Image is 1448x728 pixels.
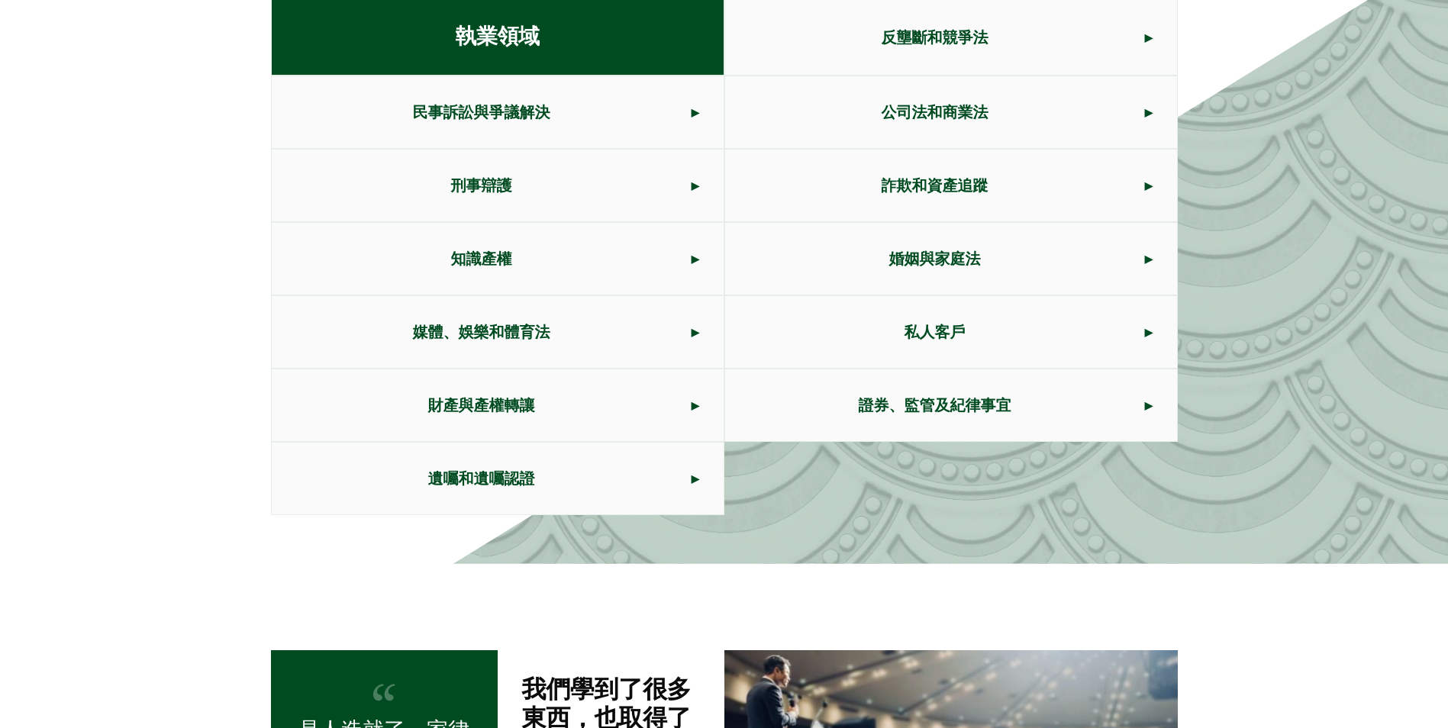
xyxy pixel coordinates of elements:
span: 私人客戶 [725,296,1145,368]
span: 婚姻與家庭法 [725,223,1145,295]
a: 私人客戶 [725,296,1177,368]
span: 遺囑和遺囑認證 [272,443,692,514]
a: 公司法和商業法 [725,76,1177,148]
span: 反壟斷和競爭法 [725,2,1145,73]
span: 財產與產權轉讓 [272,369,692,441]
a: 遺囑和遺囑認證 [272,443,724,514]
a: 媒體、娛樂和體育法 [272,296,724,368]
a: 刑事辯護 [272,150,724,221]
span: 知識產權 [272,223,692,295]
span: 公司法和商業法 [725,76,1145,148]
span: 刑事辯護 [272,150,692,221]
a: 民事訴訟與爭議解決 [272,76,724,148]
a: 證券、監管及紀律事宜 [725,369,1177,441]
a: 詐欺和資產追蹤 [725,150,1177,221]
span: 媒體、娛樂和體育法 [272,296,692,368]
a: 知識產權 [272,223,724,295]
span: 證券、監管及紀律事宜 [725,369,1145,441]
span: 詐欺和資產追蹤 [725,150,1145,221]
span: 民事訴訟與爭議解決 [272,76,692,148]
a: 財產與產權轉讓 [272,369,724,441]
a: 婚姻與家庭法 [725,223,1177,295]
